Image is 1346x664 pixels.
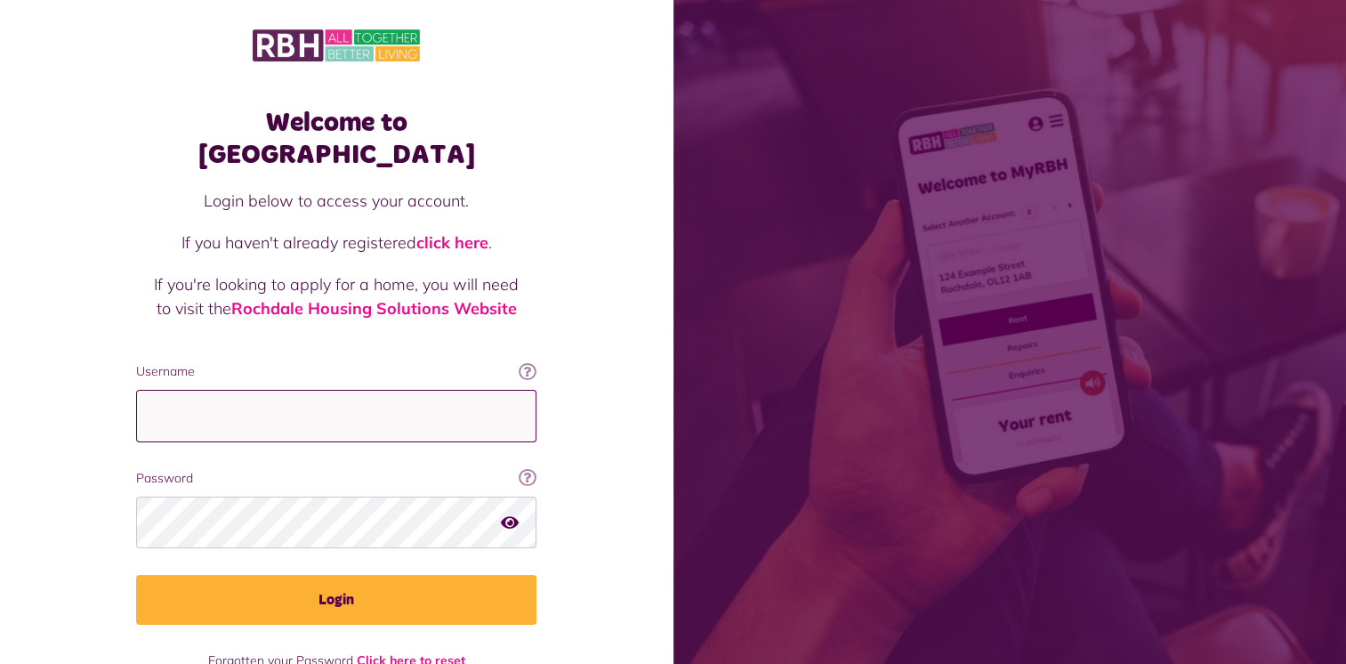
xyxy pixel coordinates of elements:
p: If you haven't already registered . [154,231,519,255]
a: click here [416,232,488,253]
img: MyRBH [253,27,420,64]
a: Rochdale Housing Solutions Website [231,298,517,319]
p: Login below to access your account. [154,189,519,213]
label: Password [136,469,536,488]
p: If you're looking to apply for a home, you will need to visit the [154,272,519,320]
label: Username [136,362,536,381]
button: Login [136,575,536,625]
h1: Welcome to [GEOGRAPHIC_DATA] [136,107,536,171]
